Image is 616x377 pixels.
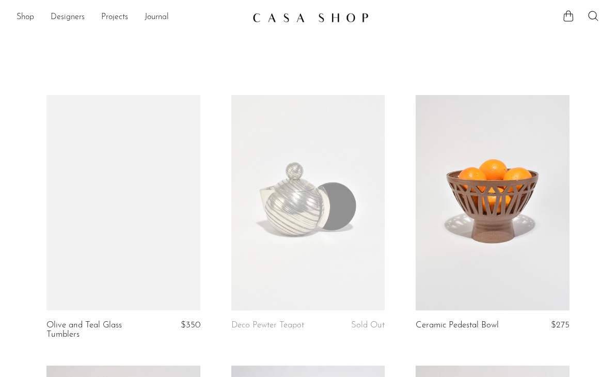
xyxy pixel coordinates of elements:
[145,11,169,24] a: Journal
[17,11,34,24] a: Shop
[51,11,85,24] a: Designers
[416,321,499,330] a: Ceramic Pedestal Bowl
[351,321,385,329] span: Sold Out
[101,11,128,24] a: Projects
[46,321,148,340] a: Olive and Teal Glass Tumblers
[17,9,244,26] nav: Desktop navigation
[551,321,570,329] span: $275
[231,321,304,330] a: Deco Pewter Teapot
[17,9,244,26] ul: NEW HEADER MENU
[181,321,200,329] span: $350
